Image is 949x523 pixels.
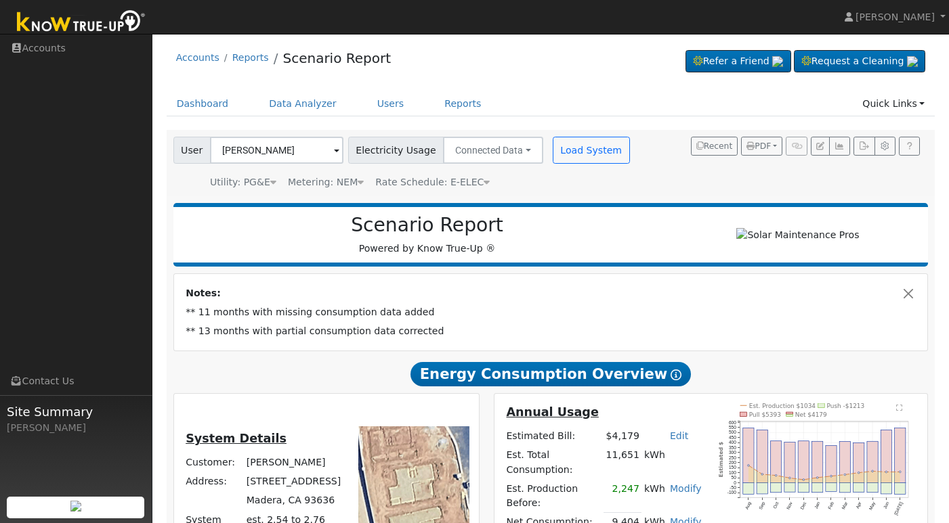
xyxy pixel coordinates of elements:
circle: onclick="" [748,464,750,466]
span: Electricity Usage [348,137,444,164]
button: Edit User [811,137,830,156]
rect: onclick="" [799,482,809,492]
rect: onclick="" [771,440,782,482]
rect: onclick="" [826,445,837,482]
text: 200 [729,460,736,465]
text: Aug [744,501,753,510]
a: Modify [670,483,702,494]
td: Customer: [184,453,245,472]
h2: Scenario Report [187,214,667,237]
a: Edit [670,430,688,441]
text: 600 [729,419,736,424]
td: [STREET_ADDRESS] [244,472,344,491]
rect: onclick="" [881,430,892,482]
rect: onclick="" [812,441,823,482]
button: Close [902,286,916,300]
rect: onclick="" [826,482,837,491]
input: Select a User [210,137,343,164]
div: Utility: PG&E [210,175,276,189]
img: Know True-Up [10,7,152,38]
button: Load System [553,137,630,164]
td: Est. Production Before: [504,479,604,512]
circle: onclick="" [761,474,763,476]
img: retrieve [772,56,783,67]
rect: onclick="" [743,428,754,482]
rect: onclick="" [895,428,906,482]
rect: onclick="" [799,441,809,483]
div: [PERSON_NAME] [7,421,145,435]
circle: onclick="" [776,474,778,476]
button: Connected Data [443,137,543,164]
td: kWh [641,446,704,479]
a: Data Analyzer [259,91,347,116]
text: 500 [729,430,736,434]
text: Pull $5393 [749,411,781,417]
text: May [868,501,877,511]
circle: onclick="" [858,472,860,474]
button: Export Interval Data [853,137,874,156]
circle: onclick="" [789,477,791,479]
rect: onclick="" [812,482,823,492]
td: Address: [184,472,245,491]
circle: onclick="" [831,475,833,477]
text: Nov [786,501,794,510]
rect: onclick="" [881,482,892,494]
a: Users [367,91,415,116]
text: Jan [814,501,822,509]
text: -50 [730,485,737,490]
button: Settings [874,137,895,156]
td: [PERSON_NAME] [244,453,344,472]
rect: onclick="" [784,482,795,492]
rect: onclick="" [771,482,782,492]
span: Alias: None [375,177,490,187]
text: [DATE] [894,501,905,516]
text: Sep [758,501,766,510]
rect: onclick="" [854,482,865,492]
text: Dec [800,501,808,510]
text: Jun [883,501,891,509]
text: 250 [729,455,736,459]
button: Recent [691,137,738,156]
a: Quick Links [852,91,935,116]
text: -100 [727,490,736,495]
img: retrieve [907,56,918,67]
text: 450 [729,435,736,440]
td: $4,179 [604,427,641,446]
text: 150 [729,465,736,470]
text: Apr [856,501,864,509]
td: Madera, CA 93636 [244,491,344,510]
td: ** 13 months with partial consumption data corrected [184,322,919,341]
td: Estimated Bill: [504,427,604,446]
div: Powered by Know True-Up ® [180,214,675,256]
text: 400 [729,440,736,445]
rect: onclick="" [840,482,851,492]
a: Reports [434,91,491,116]
span: PDF [746,141,771,151]
img: retrieve [70,501,81,511]
text: Mar [841,501,849,510]
text: Net $4179 [795,411,827,417]
circle: onclick="" [817,477,819,479]
a: Help Link [899,137,920,156]
span: [PERSON_NAME] [856,12,935,22]
a: Reports [232,52,269,63]
circle: onclick="" [872,470,874,472]
a: Refer a Friend [686,50,791,73]
text: 550 [729,425,736,430]
text: Oct [772,501,780,509]
a: Request a Cleaning [794,50,925,73]
strong: Notes: [186,288,221,298]
a: Scenario Report [282,50,391,66]
td: ** 11 months with missing consumption data added [184,303,919,322]
text: Feb [828,501,835,510]
div: Metering: NEM [288,175,364,189]
rect: onclick="" [868,482,879,492]
rect: onclick="" [757,482,768,494]
td: kWh [641,479,667,512]
td: Est. Total Consumption: [504,446,604,479]
button: Multi-Series Graph [829,137,850,156]
button: PDF [741,137,782,156]
circle: onclick="" [803,479,805,481]
text: 350 [729,445,736,450]
rect: onclick="" [757,430,768,482]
